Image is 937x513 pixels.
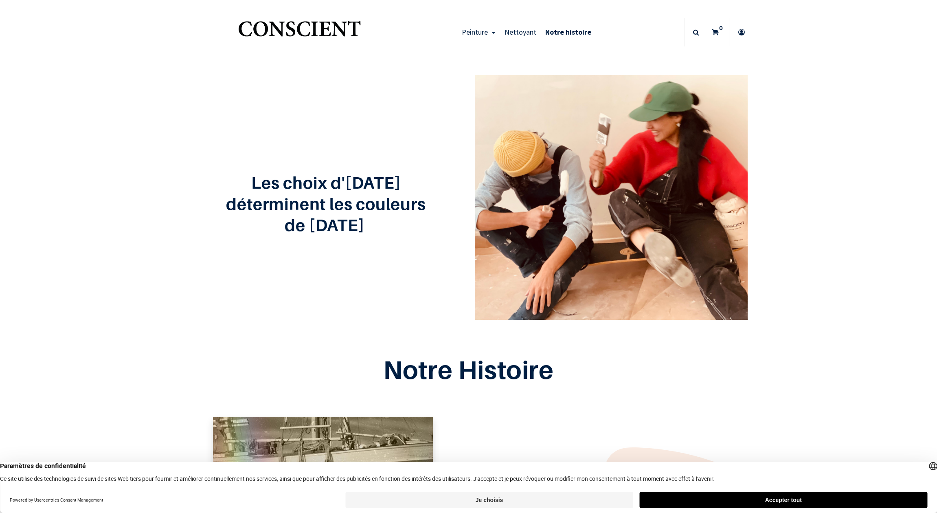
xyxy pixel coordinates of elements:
sup: 0 [717,24,725,32]
span: Notre histoire [545,27,591,37]
img: Conscient [237,16,362,48]
a: Logo of Conscient [237,16,362,48]
a: 0 [706,18,729,46]
h2: de [DATE] [190,216,463,234]
h2: déterminent les couleurs [190,195,463,213]
span: Nettoyant [505,27,536,37]
font: Notre Histoire [383,354,554,385]
span: Peinture [462,27,488,37]
h2: Les choix d'[DATE] [190,174,463,192]
a: Peinture [457,18,500,46]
